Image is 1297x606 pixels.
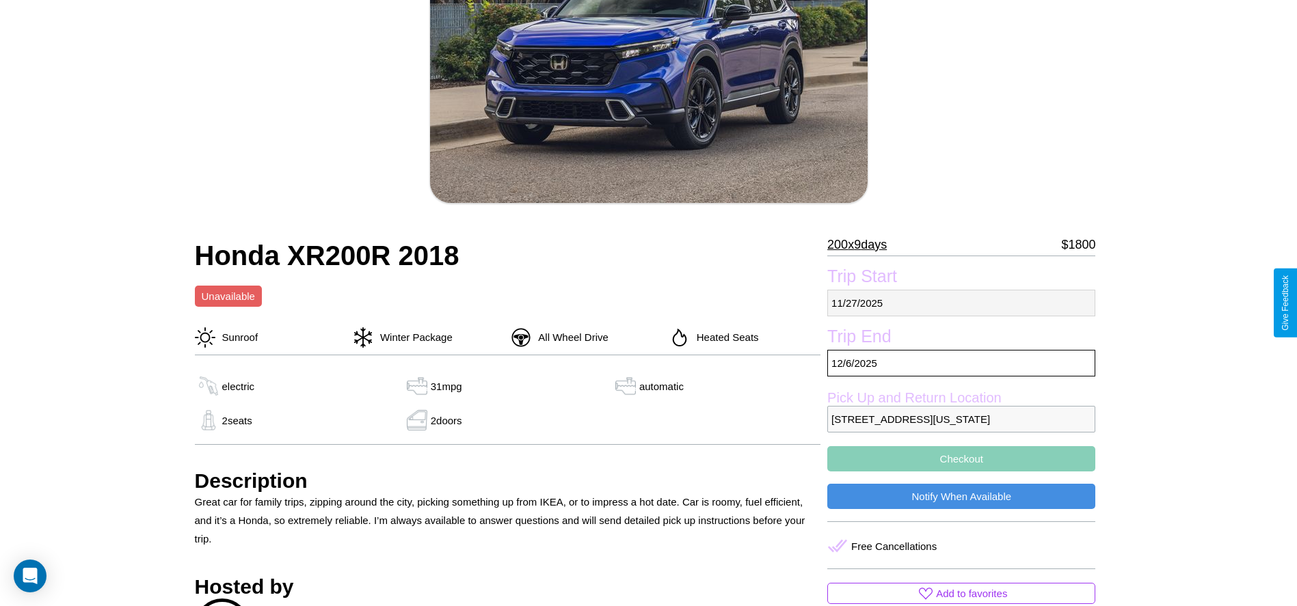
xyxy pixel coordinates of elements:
p: $ 1800 [1061,234,1095,256]
p: Free Cancellations [851,537,937,555]
p: Great car for family trips, zipping around the city, picking something up from IKEA, or to impres... [195,493,821,548]
img: gas [612,376,639,396]
p: Heated Seats [690,328,759,346]
h2: Honda XR200R 2018 [195,240,821,271]
p: electric [222,377,255,396]
p: 200 x 9 days [827,234,887,256]
p: 2 seats [222,411,252,430]
label: Trip End [827,327,1095,350]
p: All Wheel Drive [531,328,609,346]
p: Unavailable [202,287,255,305]
p: 2 doors [431,411,462,430]
div: Open Intercom Messenger [14,560,46,592]
p: Sunroof [215,328,258,346]
div: Give Feedback [1281,275,1290,331]
p: Add to favorites [936,584,1007,603]
p: Winter Package [373,328,453,346]
p: 12 / 6 / 2025 [827,350,1095,376]
h3: Hosted by [195,575,821,598]
button: Notify When Available [827,484,1095,509]
p: 31 mpg [431,377,462,396]
h3: Description [195,469,821,493]
label: Trip Start [827,266,1095,290]
img: gas [403,410,431,430]
img: gas [195,410,222,430]
img: gas [403,376,431,396]
button: Checkout [827,446,1095,471]
label: Pick Up and Return Location [827,390,1095,406]
img: gas [195,376,222,396]
button: Add to favorites [827,583,1095,604]
p: [STREET_ADDRESS][US_STATE] [827,406,1095,432]
p: automatic [639,377,684,396]
p: 11 / 27 / 2025 [827,290,1095,316]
